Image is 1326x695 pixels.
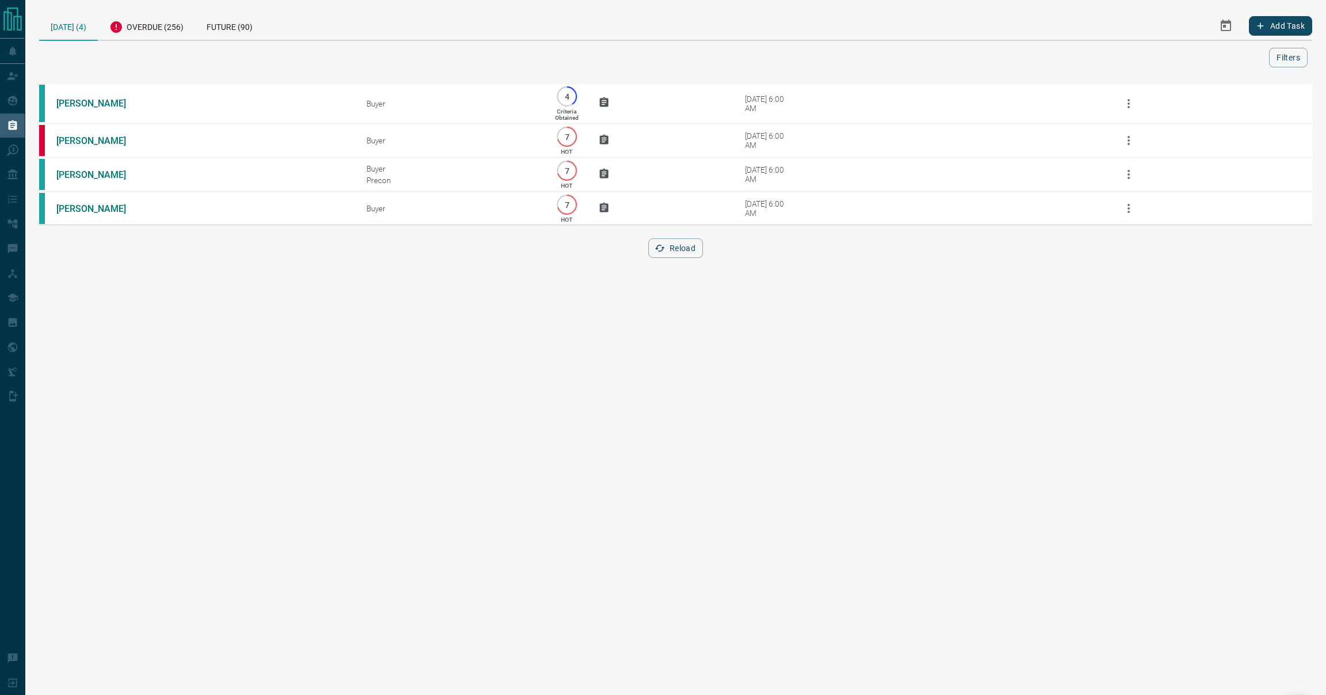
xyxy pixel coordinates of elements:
[563,92,571,101] p: 4
[366,136,535,145] div: Buyer
[745,131,794,150] div: [DATE] 6:00 AM
[39,12,98,41] div: [DATE] (4)
[1249,16,1312,36] button: Add Task
[56,135,143,146] a: [PERSON_NAME]
[555,108,579,121] p: Criteria Obtained
[561,217,572,223] p: HOT
[56,203,143,214] a: [PERSON_NAME]
[1212,12,1240,40] button: Select Date Range
[56,98,143,109] a: [PERSON_NAME]
[745,165,794,184] div: [DATE] 6:00 AM
[745,94,794,113] div: [DATE] 6:00 AM
[1269,48,1308,67] button: Filters
[39,193,45,224] div: condos.ca
[366,164,535,173] div: Buyer
[563,200,571,209] p: 7
[745,199,794,218] div: [DATE] 6:00 AM
[39,159,45,190] div: condos.ca
[561,183,572,189] p: HOT
[195,12,264,40] div: Future (90)
[56,169,143,180] a: [PERSON_NAME]
[98,12,195,40] div: Overdue (256)
[648,238,703,258] button: Reload
[39,125,45,156] div: property.ca
[563,166,571,175] p: 7
[561,149,572,155] p: HOT
[366,99,535,108] div: Buyer
[366,176,535,185] div: Precon
[39,85,45,122] div: condos.ca
[366,204,535,213] div: Buyer
[563,132,571,141] p: 7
